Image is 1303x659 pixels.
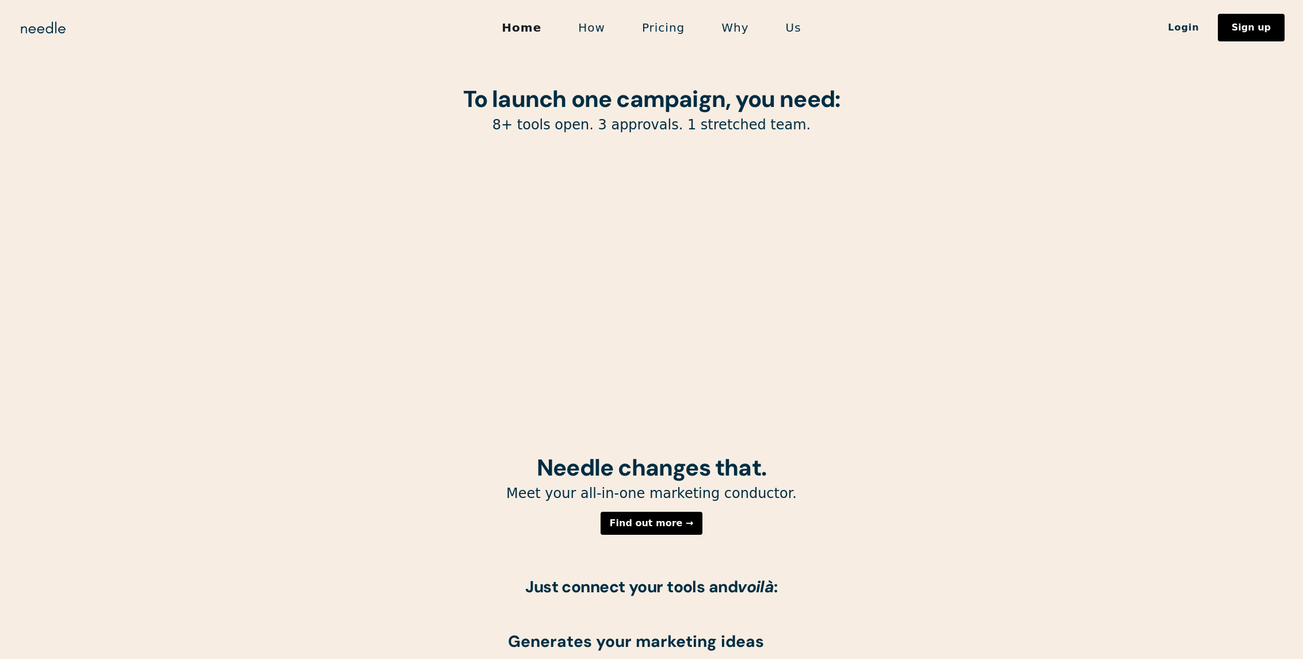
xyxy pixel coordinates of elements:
[483,16,560,40] a: Home
[537,453,766,482] strong: Needle changes that.
[767,16,820,40] a: Us
[463,84,840,114] strong: To launch one campaign, you need:
[358,116,945,134] p: 8+ tools open. 3 approvals. 1 stretched team.
[358,485,945,503] p: Meet your all-in-one marketing conductor.
[738,576,774,597] em: voilà
[1149,18,1218,37] a: Login
[525,576,778,597] strong: Just connect your tools and :
[601,512,703,535] a: Find out more →
[610,519,694,528] div: Find out more →
[624,16,703,40] a: Pricing
[560,16,624,40] a: How
[703,16,767,40] a: Why
[1232,23,1271,32] div: Sign up
[508,633,796,651] h1: Generates your marketing ideas
[1218,14,1285,41] a: Sign up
